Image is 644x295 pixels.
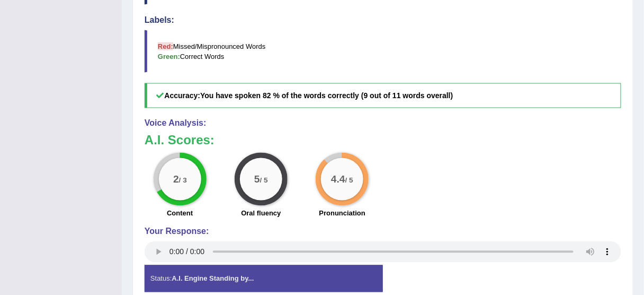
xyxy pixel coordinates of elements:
[241,209,281,219] label: Oral fluency
[145,30,621,73] blockquote: Missed/Mispronounced Words Correct Words
[254,173,260,185] big: 5
[178,177,186,185] small: / 3
[145,265,383,292] div: Status:
[331,173,345,185] big: 4.4
[173,173,179,185] big: 2
[158,42,173,50] b: Red:
[172,275,254,283] strong: A.I. Engine Standing by...
[145,133,214,147] b: A.I. Scores:
[145,227,621,237] h4: Your Response:
[167,209,193,219] label: Content
[145,15,621,25] h4: Labels:
[319,209,365,219] label: Pronunciation
[260,177,268,185] small: / 5
[158,53,180,60] b: Green:
[345,177,353,185] small: / 5
[200,91,453,100] b: You have spoken 82 % of the words correctly (9 out of 11 words overall)
[145,119,621,128] h4: Voice Analysis:
[145,83,621,108] h5: Accuracy:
